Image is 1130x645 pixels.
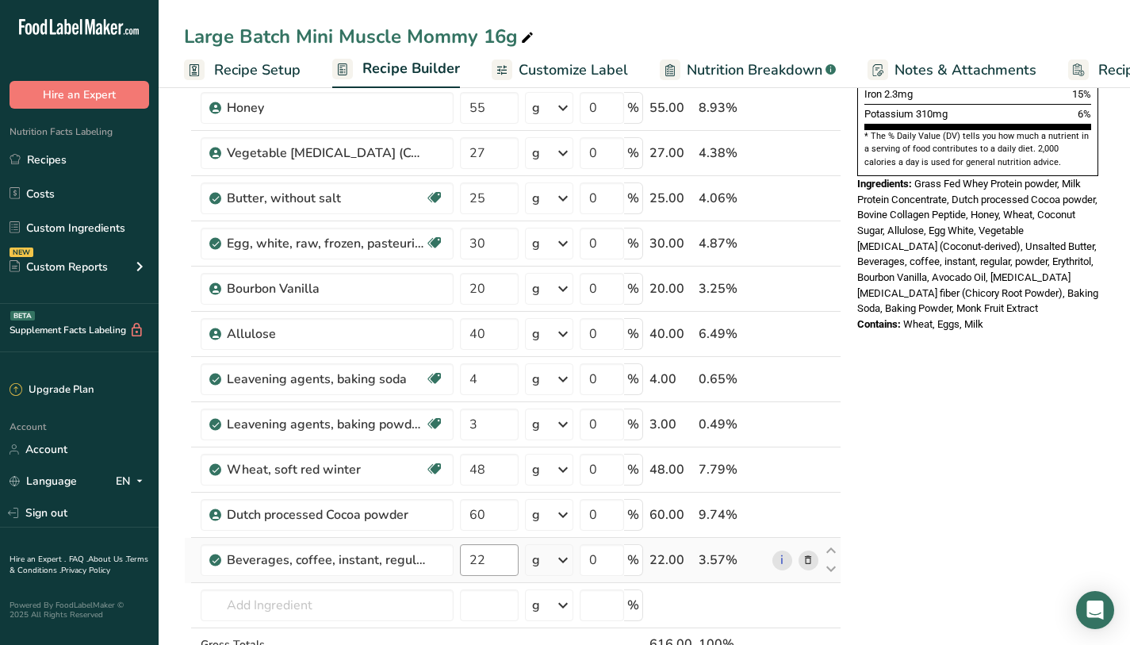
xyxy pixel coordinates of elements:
span: Nutrition Breakdown [687,60,822,81]
div: 9.74% [699,505,766,524]
div: Large Batch Mini Muscle Mommy 16g [184,22,537,51]
div: Leavening agents, baking soda [227,370,425,389]
div: g [532,460,540,479]
div: 4.38% [699,144,766,163]
span: Recipe Builder [362,58,460,79]
div: g [532,279,540,298]
span: 310mg [916,108,948,120]
a: Hire an Expert . [10,554,66,565]
div: 4.00 [649,370,692,389]
div: Upgrade Plan [10,382,94,398]
div: g [532,144,540,163]
div: 3.57% [699,551,766,570]
div: 6.49% [699,324,766,344]
a: Privacy Policy [61,565,110,576]
div: Leavening agents, baking powder, double-acting, straight phosphate [227,415,425,434]
div: Vegetable [MEDICAL_DATA] (Coconut-derived) [227,144,425,163]
div: Dutch processed Cocoa powder [227,505,425,524]
span: Recipe Setup [214,60,301,81]
span: Customize Label [519,60,628,81]
div: 20.00 [649,279,692,298]
div: Open Intercom Messenger [1076,591,1114,629]
div: Beverages, coffee, instant, regular, powder [227,551,425,570]
div: g [532,234,540,253]
span: Contains: [857,318,901,330]
div: Honey [227,98,425,117]
div: g [532,324,540,344]
div: g [532,505,540,524]
span: 2.3mg [884,88,913,100]
div: 30.00 [649,234,692,253]
button: Hire an Expert [10,81,149,109]
div: g [532,189,540,208]
div: EN [116,472,149,491]
a: Terms & Conditions . [10,554,148,576]
div: 25.00 [649,189,692,208]
div: Wheat, soft red winter [227,460,425,479]
div: NEW [10,248,33,257]
span: Ingredients: [857,178,912,190]
a: Customize Label [492,52,628,88]
a: Recipe Setup [184,52,301,88]
a: FAQ . [69,554,88,565]
span: Wheat, Eggs, Milk [903,318,983,330]
input: Add Ingredient [201,589,454,621]
div: Egg, white, raw, frozen, pasteurized [227,234,425,253]
div: 0.49% [699,415,766,434]
div: Allulose [227,324,425,344]
div: 7.79% [699,460,766,479]
span: 6% [1078,108,1091,120]
div: Custom Reports [10,259,108,275]
a: About Us . [88,554,126,565]
a: i [772,551,792,570]
a: Language [10,467,77,495]
div: Powered By FoodLabelMaker © 2025 All Rights Reserved [10,601,149,620]
div: g [532,551,540,570]
div: 3.25% [699,279,766,298]
div: 55.00 [649,98,692,117]
div: g [532,415,540,434]
div: 4.06% [699,189,766,208]
section: * The % Daily Value (DV) tells you how much a nutrient in a serving of food contributes to a dail... [864,130,1091,169]
span: Notes & Attachments [894,60,1036,81]
span: 15% [1072,88,1091,100]
div: g [532,596,540,615]
a: Nutrition Breakdown [660,52,836,88]
span: Grass Fed Whey Protein powder, Milk Protein Concentrate, Dutch processed Cocoa powder, Bovine Col... [857,178,1098,315]
span: Potassium [864,108,914,120]
div: 60.00 [649,505,692,524]
div: 22.00 [649,551,692,570]
div: 8.93% [699,98,766,117]
div: 48.00 [649,460,692,479]
div: 4.87% [699,234,766,253]
div: 3.00 [649,415,692,434]
a: Notes & Attachments [868,52,1036,88]
span: Iron [864,88,882,100]
div: Bourbon Vanilla [227,279,425,298]
div: 0.65% [699,370,766,389]
div: g [532,370,540,389]
a: Recipe Builder [332,51,460,89]
div: g [532,98,540,117]
div: Butter, without salt [227,189,425,208]
div: BETA [10,311,35,321]
div: 40.00 [649,324,692,344]
div: 27.00 [649,144,692,163]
